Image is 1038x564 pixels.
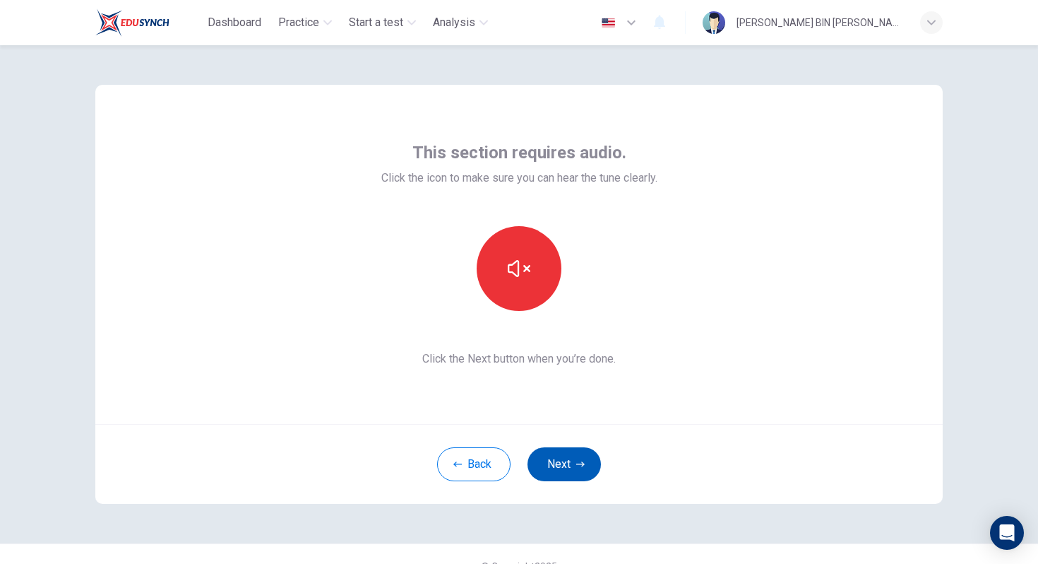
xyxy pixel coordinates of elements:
img: Profile picture [703,11,725,34]
div: [PERSON_NAME] BIN [PERSON_NAME] [736,14,903,31]
div: Open Intercom Messenger [990,516,1024,550]
button: Start a test [343,10,422,35]
button: Dashboard [202,10,267,35]
button: Back [437,447,511,481]
span: Analysis [433,14,475,31]
img: en [599,18,617,28]
span: Practice [278,14,319,31]
img: EduSynch logo [95,8,169,37]
span: Click the icon to make sure you can hear the tune clearly. [381,170,657,187]
button: Next [527,447,601,481]
a: EduSynch logo [95,8,202,37]
span: Start a test [349,14,403,31]
span: This section requires audio. [412,141,626,164]
button: Practice [273,10,338,35]
span: Dashboard [208,14,261,31]
span: Click the Next button when you’re done. [381,351,657,368]
button: Analysis [427,10,494,35]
